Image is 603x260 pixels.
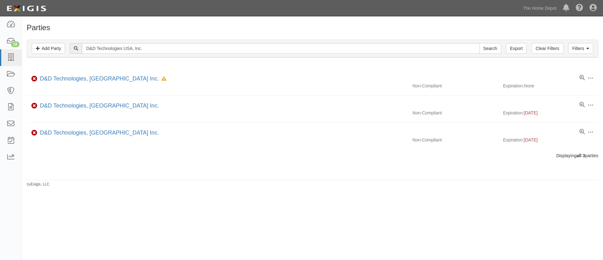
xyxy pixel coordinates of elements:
[37,75,166,83] div: D&D Technologies, USA Inc.
[31,131,37,135] i: Non-Compliant
[5,3,48,14] img: logo-5460c22ac91f19d4615b14bd174203de0afe785f0fc80cf4dbbc73dc1793850b.png
[11,41,19,47] div: 19
[40,102,159,109] a: D&D Technologies, [GEOGRAPHIC_DATA] Inc.
[531,43,563,54] a: Clear Filters
[576,4,583,12] i: Help Center - Complianz
[524,83,534,88] i: None
[27,182,50,187] small: by
[40,130,159,136] a: D&D Technologies, [GEOGRAPHIC_DATA] Inc.
[579,129,585,135] a: View results summary
[27,24,598,32] h1: Parties
[503,110,598,116] div: Expiration:
[524,137,538,142] span: [DATE]
[568,43,593,54] a: Filters
[579,75,585,81] a: View results summary
[503,137,598,143] div: Expiration:
[32,43,65,54] a: Add Party
[37,129,159,137] div: D&D Technologies, USA Inc.
[22,152,603,159] div: Displaying parties
[579,102,585,108] a: View results summary
[503,83,598,89] div: Expiration:
[82,43,479,54] input: Search
[408,110,503,116] div: Non-Compliant
[37,102,159,110] div: D&D Technologies, USA Inc.
[31,77,37,81] i: Non-Compliant
[31,104,37,108] i: Non-Compliant
[520,2,560,14] a: The Home Depot
[161,77,166,81] i: In Default since 03/01/2025
[506,43,527,54] a: Export
[524,110,538,115] span: [DATE]
[408,137,503,143] div: Non-Compliant
[577,153,585,158] b: all 3
[40,75,159,82] a: D&D Technologies, [GEOGRAPHIC_DATA] Inc.
[479,43,501,54] input: Search
[408,83,503,89] div: Non-Compliant
[31,182,50,186] a: Exigis, LLC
